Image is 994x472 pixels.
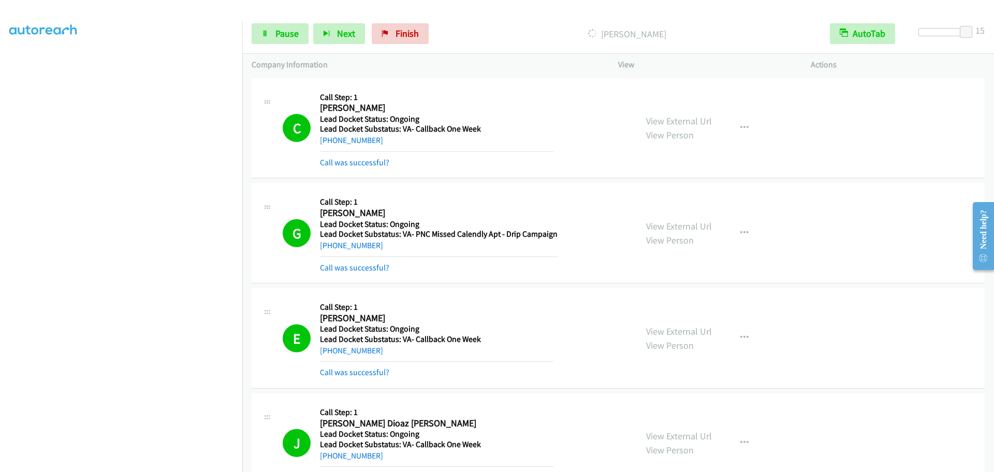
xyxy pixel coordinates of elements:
[320,429,554,439] h5: Lead Docket Status: Ongoing
[320,102,554,114] h2: [PERSON_NAME]
[646,115,712,127] a: View External Url
[320,346,383,355] a: [PHONE_NUMBER]
[320,92,554,103] h5: Call Step: 1
[320,135,383,145] a: [PHONE_NUMBER]
[830,23,895,44] button: AutoTab
[337,27,355,39] span: Next
[646,444,694,456] a: View Person
[646,234,694,246] a: View Person
[320,207,554,219] h2: [PERSON_NAME]
[320,124,554,134] h5: Lead Docket Substatus: VA- Callback One Week
[320,334,554,345] h5: Lead Docket Substatus: VA- Callback One Week
[646,339,694,351] a: View Person
[975,23,985,37] div: 15
[320,197,558,207] h5: Call Step: 1
[283,114,311,142] h1: C
[964,195,994,277] iframe: Resource Center
[320,367,389,377] a: Call was successful?
[646,430,712,442] a: View External Url
[320,158,389,167] a: Call was successful?
[283,324,311,352] h1: E
[646,220,712,232] a: View External Url
[275,27,299,39] span: Pause
[811,59,985,71] p: Actions
[396,27,419,39] span: Finish
[320,407,554,418] h5: Call Step: 1
[320,229,558,239] h5: Lead Docket Substatus: VA- PNC Missed Calendly Apt - Drip Campaign
[283,429,311,457] h1: J
[618,59,792,71] p: View
[646,325,712,337] a: View External Url
[320,114,554,124] h5: Lead Docket Status: Ongoing
[252,23,309,44] a: Pause
[313,23,365,44] button: Next
[320,302,554,312] h5: Call Step: 1
[320,439,554,450] h5: Lead Docket Substatus: VA- Callback One Week
[443,27,811,41] p: [PERSON_NAME]
[320,451,383,461] a: [PHONE_NUMBER]
[646,129,694,141] a: View Person
[372,23,429,44] a: Finish
[283,219,311,247] h1: G
[320,219,558,230] h5: Lead Docket Status: Ongoing
[320,324,554,334] h5: Lead Docket Status: Ongoing
[320,240,383,250] a: [PHONE_NUMBER]
[320,418,554,430] h2: [PERSON_NAME] Dioaz [PERSON_NAME]
[320,312,554,324] h2: [PERSON_NAME]
[320,263,389,273] a: Call was successful?
[252,59,600,71] p: Company Information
